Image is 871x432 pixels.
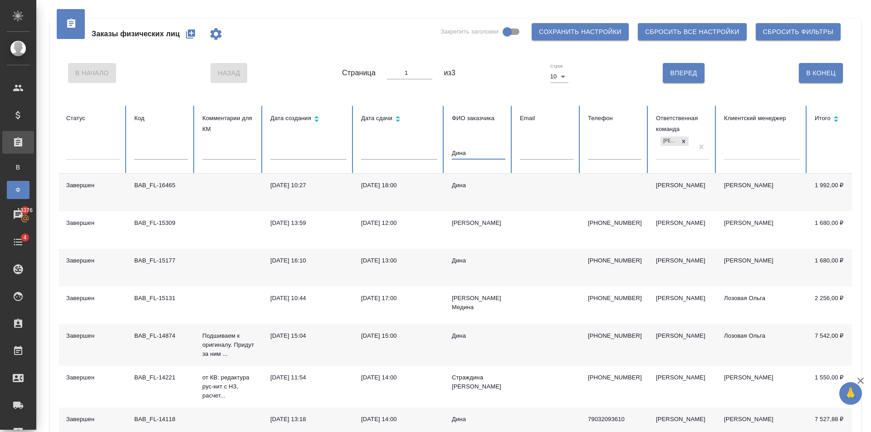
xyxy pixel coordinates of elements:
span: Сбросить все настройки [645,26,739,38]
button: Сбросить все настройки [638,23,747,40]
div: [PERSON_NAME] [656,331,710,340]
div: [PERSON_NAME] [656,415,710,424]
p: [PHONE_NUMBER] [588,256,641,265]
div: [DATE] 13:59 [270,218,347,228]
div: Клиентский менеджер [724,113,800,124]
div: [DATE] 10:44 [270,294,347,303]
span: Сохранить настройки [539,26,621,38]
button: 🙏 [839,382,862,405]
p: 79032093610 [588,415,641,424]
td: [PERSON_NAME] [717,366,807,408]
span: 13376 [12,206,38,215]
button: Создать [180,23,201,45]
div: [DATE] 16:10 [270,256,347,265]
button: В Конец [799,63,843,83]
div: Статус [66,113,120,124]
div: Дина [452,256,505,265]
div: Дина [452,415,505,424]
a: 13376 [2,204,34,226]
div: ФИО заказчика [452,113,505,124]
div: [DATE] 14:00 [361,373,437,382]
div: [PERSON_NAME] [656,373,710,382]
div: [DATE] 17:00 [361,294,437,303]
p: Подшиваем к оригиналу. Придут за ним ... [202,331,256,359]
span: Вперед [670,68,697,79]
div: Комментарии для КМ [202,113,256,135]
p: [PHONE_NUMBER] [588,373,641,382]
div: Завершен [66,415,120,424]
div: [DATE] 11:54 [270,373,347,382]
div: Завершен [66,331,120,340]
div: [DATE] 14:00 [361,415,437,424]
div: BAB_FL-14874 [134,331,188,340]
p: [PHONE_NUMBER] [588,218,641,228]
td: [PERSON_NAME] [717,174,807,211]
div: Ответственная команда [656,113,710,135]
div: Сортировка [270,113,347,126]
div: Email [520,113,573,124]
div: Завершен [66,181,120,190]
div: [PERSON_NAME] [656,294,710,303]
div: [PERSON_NAME] Медина [452,294,505,312]
div: Завершен [66,218,120,228]
div: BAB_FL-15131 [134,294,188,303]
td: Лозовая Ольга [717,286,807,324]
div: Завершен [66,256,120,265]
a: Ф [7,181,29,199]
span: Страница [342,68,376,78]
div: [DATE] 15:04 [270,331,347,340]
span: 🙏 [843,384,858,403]
span: 4 [18,233,32,242]
div: [DATE] 15:00 [361,331,437,340]
span: Сбросить фильтры [763,26,833,38]
div: 10 [550,70,568,83]
div: Сортировка [815,113,868,126]
div: BAB_FL-14118 [134,415,188,424]
button: Сохранить настройки [532,23,629,40]
div: [PERSON_NAME] [452,218,505,228]
td: [PERSON_NAME] [717,249,807,286]
div: Страждина [PERSON_NAME] [452,373,505,391]
div: BAB_FL-14221 [134,373,188,382]
div: Завершен [66,294,120,303]
div: [DATE] 13:00 [361,256,437,265]
span: Ф [11,185,25,194]
span: В Конец [806,68,836,79]
div: Дина [452,181,505,190]
a: 4 [2,231,34,253]
span: Заказы физических лиц [92,29,180,39]
div: [PERSON_NAME] [656,218,710,228]
p: [PHONE_NUMBER] [588,331,641,340]
div: [DATE] 12:00 [361,218,437,228]
div: [PERSON_NAME] [661,136,679,146]
span: В [11,163,25,172]
div: Телефон [588,113,641,124]
div: [PERSON_NAME] [656,256,710,265]
div: BAB_FL-15177 [134,256,188,265]
p: от КВ: редактура рус-кит с НЗ, расчет... [202,373,256,400]
span: Закрепить заголовки [440,27,499,36]
div: [DATE] 13:18 [270,415,347,424]
button: Вперед [663,63,704,83]
p: [PHONE_NUMBER] [588,294,641,303]
div: [DATE] 10:27 [270,181,347,190]
div: Код [134,113,188,124]
div: BAB_FL-16465 [134,181,188,190]
span: из 3 [444,68,455,78]
div: BAB_FL-15309 [134,218,188,228]
label: Строк [550,64,563,68]
a: В [7,158,29,176]
div: Дина [452,331,505,340]
div: [DATE] 18:00 [361,181,437,190]
button: Сбросить фильтры [756,23,841,40]
td: Лозовая Ольга [717,324,807,366]
div: Сортировка [361,113,437,126]
div: [PERSON_NAME] [656,181,710,190]
div: Завершен [66,373,120,382]
td: [PERSON_NAME] [717,211,807,249]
